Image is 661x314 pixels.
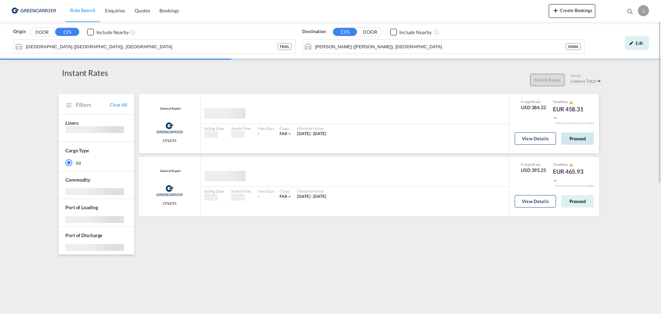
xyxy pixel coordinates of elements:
[158,107,181,111] span: General Export
[297,126,326,131] div: Effective Period
[553,99,587,105] div: Total Rate
[277,43,292,50] div: FIHEL
[515,195,556,207] button: View Details
[553,168,587,184] div: EUR 465.93
[110,102,127,108] span: Clear All
[303,40,584,53] md-input-container: Jawaharlal Nehru (Nhava Sheva), INNSA
[65,159,127,166] md-radio-button: All
[280,194,287,199] span: FAK
[154,182,185,199] img: Greencarrier Consolidators
[130,29,136,35] md-icon: Unchecked: Ignores neighbouring ports when fetching rates.Checked : Includes neighbouring ports w...
[159,8,179,13] span: Bookings
[258,126,274,131] div: Free Days
[163,201,176,206] span: CFS/CFS
[297,131,326,137] div: 01 Sep 2025 - 30 Sep 2025
[280,126,292,131] div: Cargo
[163,138,176,143] span: CFS/CFS
[521,104,546,111] div: USD 384.32
[96,29,129,36] div: Include Nearby
[280,189,292,194] div: Cargo
[280,131,287,136] span: FAK
[626,8,634,18] div: icon-magnify
[13,40,295,53] md-input-container: Helsingfors (Helsinki), FIHEL
[65,147,89,154] div: Cargo Type
[258,131,259,137] div: -
[571,78,596,84] span: Lowest Total
[231,189,251,194] div: Transit Time
[566,43,581,50] div: INNSA
[30,28,54,36] button: DOOR
[553,115,558,120] md-icon: icon-chevron-down
[638,5,649,16] div: J
[13,28,25,35] span: Origin
[287,131,292,136] md-icon: icon-chevron-down
[521,99,546,104] div: Freight Rate
[287,194,292,199] md-icon: icon-chevron-down
[561,195,594,207] button: Proceed
[561,132,594,145] button: Proceed
[65,120,78,126] span: Liners
[553,105,587,122] div: EUR 458.31
[297,189,326,194] div: Effective Period
[204,126,224,131] div: Sailing Date
[70,7,95,13] span: Rate Search
[62,67,108,78] div: Instant Rates
[568,162,573,168] button: icon-alert
[571,77,602,84] md-select: Select: Lowest Total
[65,204,98,210] span: Port of Loading
[333,28,357,36] button: CFS
[105,8,125,13] span: Enquiries
[297,131,326,136] span: [DATE] - [DATE]
[553,162,587,168] div: Total Rate
[55,28,79,36] button: CFS
[231,126,251,131] div: Transit Time
[521,162,546,167] div: Freight Rate
[65,177,90,183] span: Commodity
[569,163,573,167] md-icon: icon-alert
[553,178,558,183] md-icon: icon-chevron-down
[434,29,439,35] md-icon: Unchecked: Ignores neighbouring ports when fetching rates.Checked : Includes neighbouring ports w...
[390,28,432,36] md-checkbox: Checkbox No Ink
[552,6,560,14] md-icon: icon-plus 400-fg
[399,29,432,36] div: Include Nearby
[26,41,277,52] input: Search by Port
[158,107,181,111] div: Contract / Rate Agreement / Tariff / Spot Pricing Reference Number: General Export
[204,189,224,194] div: Sailing Date
[10,3,57,19] img: 176147708aff11ef8735f72d97dca5a8.png
[521,167,546,174] div: USD 393.25
[626,8,634,15] md-icon: icon-magnify
[65,232,102,238] span: Port of Discharge
[76,101,110,109] span: Filters
[154,119,185,136] img: Greencarrier Consolidators
[297,194,326,200] div: 01 Sep 2025 - 30 Sep 2025
[302,28,326,35] span: Destination
[158,169,181,173] div: Contract / Rate Agreement / Tariff / Spot Pricing Reference Number: General Export
[135,8,150,13] span: Quotes
[87,28,129,36] md-checkbox: Checkbox No Ink
[629,41,634,45] md-icon: icon-pencil
[315,41,566,52] input: Search by Port
[625,36,649,50] div: icon-pencilEdit
[549,4,595,18] button: icon-plus 400-fgCreate Bookings
[258,189,274,194] div: Free Days
[358,28,382,36] button: DOOR
[297,194,326,199] span: [DATE] - [DATE]
[569,100,573,104] md-icon: icon-alert
[550,121,599,125] div: Remark and Inclusion included
[568,100,573,105] button: icon-alert
[158,169,181,173] span: General Export
[515,132,556,145] button: View Details
[530,74,565,86] button: Match Rates
[571,74,602,78] div: Sort by
[550,184,599,188] div: Remark and Inclusion included
[258,194,259,200] div: -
